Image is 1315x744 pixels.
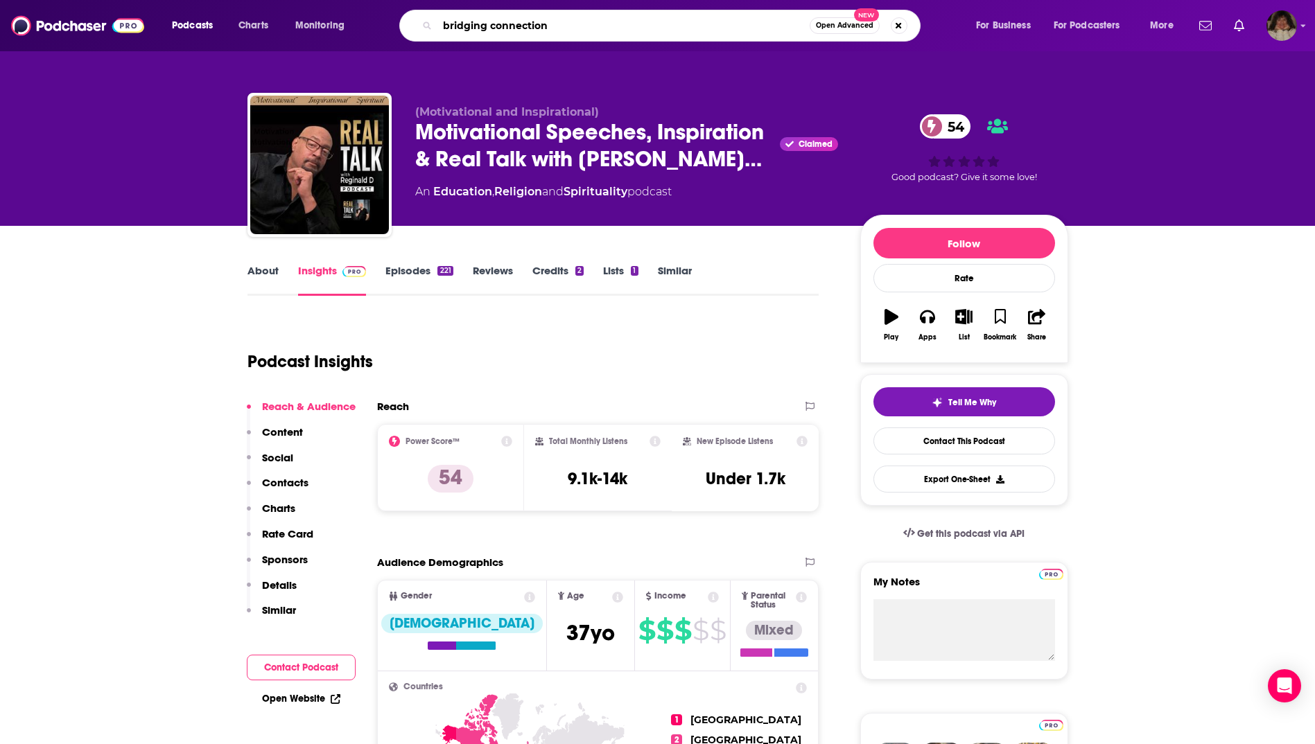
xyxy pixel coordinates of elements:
button: Charts [247,502,295,527]
button: open menu [1140,15,1191,37]
div: Rate [873,264,1055,292]
img: tell me why sparkle [932,397,943,408]
input: Search podcasts, credits, & more... [437,15,810,37]
span: 1 [671,714,682,725]
span: Monitoring [295,16,345,35]
img: Podchaser - Follow, Share and Rate Podcasts [11,12,144,39]
div: Open Intercom Messenger [1268,669,1301,702]
span: Tell Me Why [948,397,996,408]
h3: 9.1k-14k [568,468,627,489]
button: List [946,300,982,350]
span: Parental Status [751,592,794,610]
span: Claimed [799,141,833,148]
span: and [542,185,564,198]
img: Podchaser Pro [1039,569,1063,580]
div: Apps [918,333,937,342]
a: 54 [920,114,971,139]
button: Contact Podcast [247,655,356,680]
h3: Under 1.7k [706,468,785,489]
a: Pro website [1039,567,1063,580]
h2: New Episode Listens [697,436,773,446]
p: Charts [262,502,295,515]
div: 1 [631,266,638,276]
a: Spirituality [564,185,627,198]
a: Get this podcast via API [892,517,1036,551]
a: About [247,264,279,296]
span: $ [693,619,708,641]
button: Details [247,578,297,604]
button: Social [247,451,293,477]
span: $ [656,619,673,641]
img: Podchaser Pro [342,266,367,277]
button: open menu [162,15,231,37]
p: Rate Card [262,527,313,540]
a: Episodes221 [385,264,453,296]
span: For Podcasters [1054,16,1120,35]
div: 2 [575,266,584,276]
span: $ [674,619,691,641]
span: 54 [934,114,971,139]
button: Open AdvancedNew [810,17,880,34]
button: Sponsors [247,553,308,578]
span: Income [654,592,686,601]
a: Show notifications dropdown [1228,14,1250,37]
a: Similar [658,264,692,296]
h2: Power Score™ [406,436,460,446]
div: Mixed [746,621,802,640]
a: Show notifications dropdown [1194,14,1217,37]
img: Podchaser Pro [1039,720,1063,731]
p: Sponsors [262,553,308,566]
p: Social [262,451,293,464]
img: User Profile [1266,10,1297,41]
button: Export One-Sheet [873,466,1055,493]
button: Content [247,425,303,451]
button: Rate Card [247,527,313,553]
div: List [959,333,970,342]
label: My Notes [873,575,1055,599]
span: Charts [238,16,268,35]
span: New [854,8,879,21]
button: open menu [286,15,363,37]
button: open menu [966,15,1048,37]
a: Pro website [1039,718,1063,731]
span: $ [638,619,655,641]
p: Details [262,578,297,592]
h1: Podcast Insights [247,351,373,372]
div: Search podcasts, credits, & more... [412,10,934,42]
button: Show profile menu [1266,10,1297,41]
button: Share [1018,300,1054,350]
div: An podcast [415,184,672,200]
button: tell me why sparkleTell Me Why [873,387,1055,416]
span: Get this podcast via API [917,528,1025,540]
span: (Motivational and Inspirational) [415,105,599,118]
p: Reach & Audience [262,400,356,413]
a: Religion [494,185,542,198]
span: Age [567,592,584,601]
button: Reach & Audience [247,400,356,425]
p: Content [262,425,303,439]
span: More [1150,16,1174,35]
p: Similar [262,603,296,617]
a: Reviews [473,264,513,296]
button: Play [873,300,909,350]
a: Charts [229,15,277,37]
span: Good podcast? Give it some love! [891,172,1037,182]
span: Gender [401,592,432,601]
button: Apps [909,300,946,350]
div: 54Good podcast? Give it some love! [860,105,1068,191]
div: Play [884,333,898,342]
p: 54 [428,465,473,493]
button: Contacts [247,476,308,502]
button: Similar [247,603,296,629]
span: Open Advanced [816,22,873,29]
h2: Reach [377,400,409,413]
a: InsightsPodchaser Pro [298,264,367,296]
span: [GEOGRAPHIC_DATA] [690,714,801,726]
div: Share [1027,333,1046,342]
img: Motivational Speeches, Inspiration & Real Talk with Reginald D (Motivational Speeches/Inspiration... [250,96,389,234]
h2: Total Monthly Listens [549,436,627,446]
p: Contacts [262,476,308,489]
button: Follow [873,228,1055,258]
